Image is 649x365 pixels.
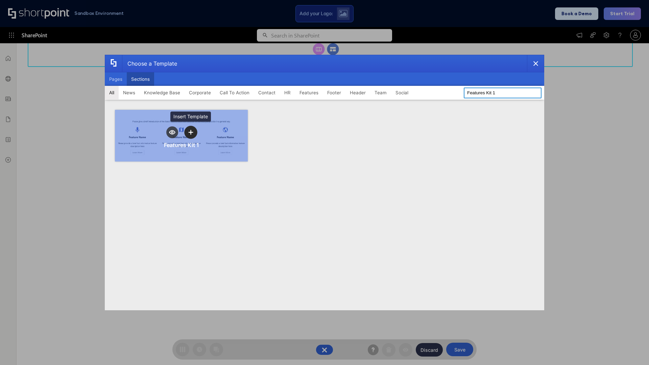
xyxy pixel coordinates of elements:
button: Contact [254,86,280,99]
div: Choose a Template [122,55,177,72]
button: Header [345,86,370,99]
button: Footer [323,86,345,99]
button: Corporate [185,86,215,99]
div: Features Kit 1 [164,142,199,148]
button: Sections [127,72,154,86]
button: Call To Action [215,86,254,99]
button: HR [280,86,295,99]
button: Social [391,86,413,99]
input: Search [464,88,542,98]
button: All [105,86,119,99]
iframe: Chat Widget [615,333,649,365]
button: Team [370,86,391,99]
button: Features [295,86,323,99]
div: template selector [105,55,544,310]
button: Knowledge Base [140,86,185,99]
button: Pages [105,72,127,86]
button: News [119,86,140,99]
